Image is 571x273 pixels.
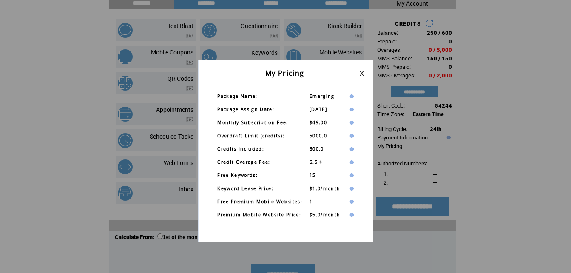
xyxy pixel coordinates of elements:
span: 1 [310,199,312,205]
span: 6.5 ¢ [310,159,323,165]
img: help.gif [348,147,354,151]
span: 600.0 [310,146,324,152]
span: Package Assign Date: [217,106,274,112]
span: Premium Mobile Website Price: [217,212,301,218]
img: help.gif [348,173,354,177]
img: help.gif [348,108,354,111]
span: [DATE] [310,106,327,112]
span: Package Name: [217,93,257,99]
span: Credit Overage Fee: [217,159,270,165]
span: Free Premium Mobile Websites: [217,199,302,205]
img: help.gif [348,94,354,98]
span: My Pricing [265,68,304,78]
span: Credits Included: [217,146,264,152]
span: Overdraft Limit (credits): [217,133,284,139]
span: $1.0/month [310,185,340,191]
span: $49.00 [310,119,327,125]
span: $5.0/month [310,212,340,218]
img: help.gif [348,213,354,217]
span: Keyword Lease Price: [217,185,273,191]
img: help.gif [348,200,354,204]
span: Emerging [310,93,335,99]
span: Free Keywords: [217,172,258,178]
img: help.gif [348,187,354,191]
span: 15 [310,172,316,178]
img: help.gif [348,121,354,125]
span: 5000.0 [310,133,327,139]
span: Monthly Subscription Fee: [217,119,288,125]
img: help.gif [348,160,354,164]
img: help.gif [348,134,354,138]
